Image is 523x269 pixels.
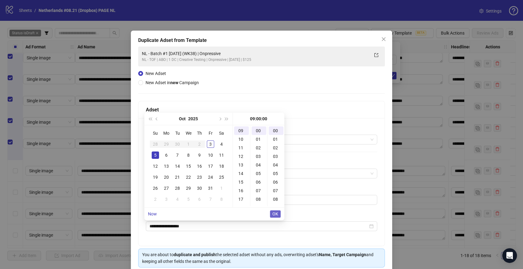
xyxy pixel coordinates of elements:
div: 14 [174,163,181,170]
td: 2025-10-13 [161,161,172,172]
td: 2025-11-03 [161,194,172,205]
td: 2025-10-11 [216,150,227,161]
div: 5 [152,151,159,159]
div: 2 [152,196,159,203]
div: 31 [207,185,214,192]
td: 2025-10-16 [194,161,205,172]
div: 17 [234,195,249,204]
div: 8 [185,151,192,159]
div: 30 [174,140,181,148]
span: export [374,53,378,57]
div: 27 [163,185,170,192]
div: 29 [163,140,170,148]
div: 18 [234,204,249,212]
td: 2025-10-09 [194,150,205,161]
div: 07 [252,186,266,195]
td: 2025-11-06 [194,194,205,205]
div: 29 [185,185,192,192]
th: Th [194,128,205,139]
td: 2025-10-24 [205,172,216,183]
div: 28 [174,185,181,192]
div: 01 [252,135,266,144]
input: Start time [150,223,368,230]
td: 2025-09-30 [172,139,183,150]
div: 00 [269,126,283,135]
strong: Name, Target Campaign [319,252,366,257]
div: 1 [218,185,225,192]
div: 26 [152,185,159,192]
strong: new [170,80,178,85]
span: close [381,37,386,42]
div: 21 [174,174,181,181]
div: 02 [269,144,283,152]
td: 2025-10-05 [150,150,161,161]
th: Tu [172,128,183,139]
td: 2025-09-28 [150,139,161,150]
td: 2025-10-26 [150,183,161,194]
td: 2025-10-21 [172,172,183,183]
div: 7 [207,196,214,203]
div: 22 [185,174,192,181]
span: New Adset in Campaign [146,80,199,85]
div: 30 [196,185,203,192]
div: 13 [234,161,249,169]
div: 10 [207,151,214,159]
div: 7 [174,151,181,159]
th: We [183,128,194,139]
div: You are about to the selected adset without any ads, overwriting adset's and keeping all other fi... [142,251,381,265]
div: 16 [196,163,203,170]
td: 2025-10-31 [205,183,216,194]
div: 04 [252,161,266,169]
button: Choose a year [188,113,198,125]
td: 2025-10-06 [161,150,172,161]
td: 2025-10-02 [194,139,205,150]
button: Previous month (PageUp) [153,113,160,125]
td: 2025-10-25 [216,172,227,183]
td: 2025-09-29 [161,139,172,150]
div: 1 [185,140,192,148]
div: 11 [218,151,225,159]
th: Fr [205,128,216,139]
div: 07 [269,186,283,195]
div: 01 [269,135,283,144]
div: 28 [152,140,159,148]
div: 6 [196,196,203,203]
div: 17 [207,163,214,170]
div: 6 [163,151,170,159]
div: 00 [252,126,266,135]
div: 05 [252,169,266,178]
div: Duplicate Adset from Template [138,37,385,44]
td: 2025-11-04 [172,194,183,205]
td: 2025-10-07 [172,150,183,161]
div: Adset [146,106,377,114]
div: NL - Batch #1 [DATE] (WK38) | Onpressive [142,50,369,57]
button: Next year (Control + right) [223,113,230,125]
td: 2025-10-28 [172,183,183,194]
div: NL - TOF | ABO | 1 DC | Creative Testing | Onpressive | [DATE] | $125 [142,57,369,63]
td: 2025-11-01 [216,183,227,194]
button: OK [270,210,281,218]
div: 3 [163,196,170,203]
div: 16 [234,186,249,195]
td: 2025-10-19 [150,172,161,183]
div: 02 [252,144,266,152]
div: 9 [196,151,203,159]
div: 24 [207,174,214,181]
div: 05 [269,169,283,178]
div: 04 [269,161,283,169]
div: 03 [252,152,266,161]
td: 2025-10-23 [194,172,205,183]
div: 10 [234,135,249,144]
td: 2025-10-04 [216,139,227,150]
div: 15 [185,163,192,170]
div: 09 [252,204,266,212]
td: 2025-10-17 [205,161,216,172]
td: 2025-10-08 [183,150,194,161]
div: 13 [163,163,170,170]
div: 12 [152,163,159,170]
td: 2025-10-03 [205,139,216,150]
td: 2025-10-14 [172,161,183,172]
div: 2 [196,140,203,148]
td: 2025-10-01 [183,139,194,150]
td: 2025-10-29 [183,183,194,194]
